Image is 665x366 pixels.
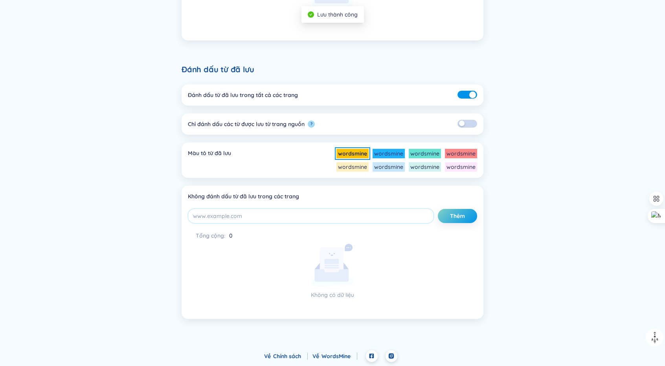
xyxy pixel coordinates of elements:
[188,91,298,99] div: Đánh dấu từ đã lưu trong tất cả các trang
[273,353,308,360] a: Chính sách
[373,149,405,158] li: wordsmine
[188,209,434,223] input: www.example.com
[317,11,358,18] span: Lưu thành công
[336,162,369,172] li: wordsmine
[264,352,308,361] div: Về
[445,162,477,172] li: wordsmine
[409,162,441,172] li: wordsmine
[229,232,232,239] span: 0
[308,121,315,128] button: ?
[409,149,441,158] li: wordsmine
[308,11,314,18] span: check-circle
[224,12,441,21] p: Không có dữ liệu
[188,192,477,201] div: Không đánh dấu từ đã lưu trong các trang
[188,120,305,128] div: Chỉ đánh dấu các từ được lưu từ trang nguồn
[224,291,441,299] p: Không có dữ liệu
[438,209,477,223] button: Thêm
[312,352,357,361] div: Về
[648,331,661,344] img: to top
[196,232,225,239] span: Tổng cộng :
[188,149,231,172] div: Màu tô từ đã lưu
[450,212,465,220] span: Thêm
[373,162,405,172] li: wordsmine
[445,149,477,158] li: wordsmine
[336,149,369,158] li: wordsmine
[321,353,357,360] a: WordsMine
[182,64,483,75] h6: Đánh dấu từ đã lưu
